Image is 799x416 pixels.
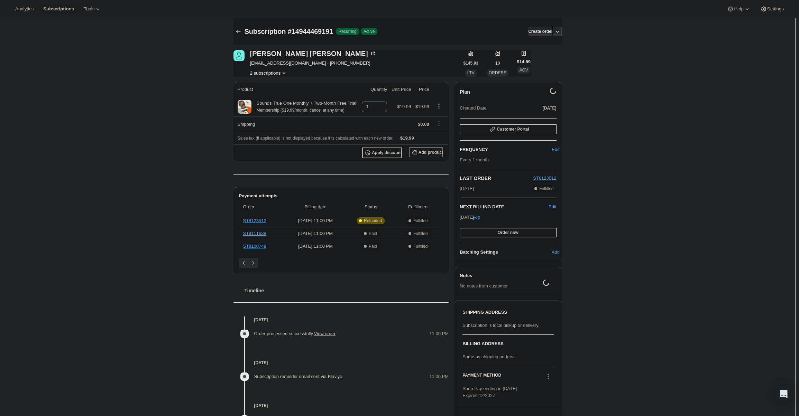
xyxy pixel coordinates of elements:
[15,6,34,12] span: Analytics
[533,176,556,181] a: ST8123512
[413,231,428,236] span: Fulfilled
[462,309,553,316] h3: SHIPPING ADDRESS
[460,185,474,192] span: [DATE]
[251,100,356,114] div: Sounds True One Monthly + Two-Month Free Trial
[43,6,74,12] span: Subscriptions
[462,340,553,347] h3: BILLING ADDRESS
[460,215,477,220] span: [DATE] ·
[433,120,444,127] button: Shipping actions
[339,29,357,34] span: Recurring
[460,283,508,289] span: No notes from customer
[467,70,475,75] span: LTV
[460,204,549,210] h2: NEXT BILLING DATE
[362,148,402,158] button: Apply discount
[364,29,375,34] span: Active
[369,231,377,236] span: Paid
[460,157,489,162] span: Every 1 month
[756,4,788,14] button: Settings
[39,4,78,14] button: Subscriptions
[233,402,449,409] h4: [DATE]
[528,27,553,36] button: Create order
[84,6,94,12] span: Tools
[471,214,480,221] span: Skip
[409,148,443,157] button: Add product
[418,122,429,127] span: $0.00
[245,28,333,35] span: Subscription #14944469191
[243,218,266,223] a: ST8123512
[462,372,501,382] h3: PAYMENT METHOD
[287,204,344,210] span: Billing date
[533,175,556,182] button: ST8123512
[543,103,557,113] button: [DATE]
[775,386,792,402] div: Open Intercom Messenger
[397,104,411,109] span: $19.99
[539,186,553,191] span: Fulfilled
[551,144,561,155] button: Edit
[415,104,429,109] span: $19.99
[463,60,478,66] span: $145.93
[460,272,556,279] h3: Notes
[549,204,556,210] button: Edit
[233,316,449,323] h4: [DATE]
[433,102,444,110] button: Product actions
[287,230,344,237] span: [DATE] · 11:00 PM
[233,82,360,97] th: Product
[233,50,245,61] span: Rachel Hipp
[493,58,503,68] button: 10
[389,82,413,97] th: Unit Price
[462,354,515,359] span: Same as shipping address
[243,231,266,236] a: ST8111638
[734,6,743,12] span: Help
[517,58,531,65] span: $14.59
[462,323,539,328] span: Subscription is local pickup or delivery.
[413,218,428,224] span: Fulfilled
[239,258,443,268] nav: Pagination
[462,386,517,398] span: Shop Pay ending in [DATE] Expires 12/2027
[239,199,285,215] th: Order
[238,136,394,141] span: Sales tax (if applicable) is not displayed because it is calculated with each new order.
[233,359,449,366] h4: [DATE]
[471,212,481,223] button: Skip
[245,287,449,294] h2: Timeline
[287,243,344,250] span: [DATE] · 11:00 PM
[430,373,449,380] span: 11:00 PM
[248,258,258,268] button: Next
[460,105,486,112] span: Created Date
[551,247,561,258] button: Add
[489,70,506,75] span: ORDERS
[80,4,105,14] button: Tools
[287,217,344,224] span: [DATE] · 11:00 PM
[348,204,394,210] span: Status
[419,150,443,155] span: Add product
[369,244,377,249] span: Paid
[552,249,560,256] span: Add
[257,108,345,113] small: Membership ($19.99/month. cancel at any time)
[413,244,428,249] span: Fulfilled
[254,374,344,379] span: Subscription reminder email sent via Klaviyo.
[398,204,439,210] span: Fulfillment
[528,29,553,34] span: Create order
[543,105,557,111] span: [DATE]
[250,60,376,67] span: [EMAIL_ADDRESS][DOMAIN_NAME] · [PHONE_NUMBER]
[463,58,478,68] button: $145.93
[497,126,529,132] span: Customer Portal
[238,100,251,114] img: product img
[460,124,556,134] button: Customer Portal
[233,116,360,132] th: Shipping
[495,60,500,66] span: 10
[243,244,266,249] a: ST8100748
[460,249,555,256] h6: Batching Settings
[413,82,431,97] th: Price
[250,50,376,57] div: [PERSON_NAME] [PERSON_NAME]
[460,146,555,153] h2: FREQUENCY
[460,175,533,182] h2: LAST ORDER
[430,330,449,337] span: 11:00 PM
[372,150,402,155] span: Apply discount
[239,192,443,199] h2: Payment attempts
[364,218,382,224] span: Refunded
[250,69,288,76] button: Product actions
[360,82,389,97] th: Quantity
[314,331,336,336] a: View order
